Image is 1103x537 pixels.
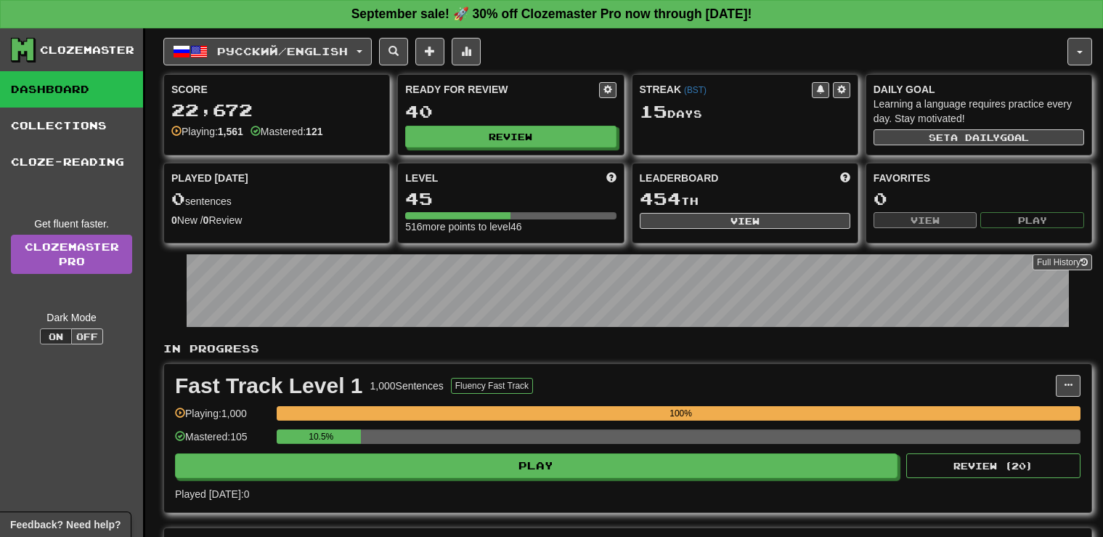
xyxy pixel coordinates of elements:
span: a daily [951,132,1000,142]
p: In Progress [163,342,1092,356]
a: (BST) [684,85,707,95]
div: 100% [281,406,1080,421]
button: Seta dailygoal [874,129,1084,145]
button: Off [71,328,103,344]
div: Favorites [874,171,1084,185]
div: Day s [640,102,850,121]
button: Play [980,212,1084,228]
div: Ready for Review [405,82,598,97]
button: On [40,328,72,344]
span: Level [405,171,438,185]
div: 516 more points to level 46 [405,219,616,234]
div: 45 [405,190,616,208]
span: Played [DATE]: 0 [175,488,249,500]
span: Leaderboard [640,171,719,185]
div: Learning a language requires practice every day. Stay motivated! [874,97,1084,126]
span: Played [DATE] [171,171,248,185]
span: Open feedback widget [10,517,121,532]
span: 454 [640,188,681,209]
span: 15 [640,101,667,121]
div: Mastered: 105 [175,429,269,453]
span: Score more points to level up [606,171,616,185]
div: New / Review [171,213,382,227]
button: Русский/English [163,38,372,65]
strong: 0 [171,214,177,226]
div: Dark Mode [11,310,132,325]
a: ClozemasterPro [11,235,132,274]
button: Search sentences [379,38,408,65]
strong: 1,561 [218,126,243,137]
div: 0 [874,190,1084,208]
div: Clozemaster [40,43,134,57]
div: th [640,190,850,209]
div: 10.5% [281,429,361,444]
button: View [874,212,977,228]
button: Review [405,126,616,148]
div: Fast Track Level 1 [175,375,363,397]
button: Play [175,453,898,478]
div: Playing: 1,000 [175,406,269,430]
button: View [640,213,850,229]
strong: September sale! 🚀 30% off Clozemaster Pro now through [DATE]! [351,7,752,21]
div: sentences [171,190,382,209]
div: 40 [405,102,616,121]
strong: 121 [306,126,322,137]
div: Streak [640,82,812,97]
span: Русский / English [217,45,348,57]
div: Daily Goal [874,82,1084,97]
button: Add sentence to collection [415,38,444,65]
button: Review (20) [906,453,1080,478]
div: Get fluent faster. [11,217,132,231]
div: Score [171,82,382,97]
div: Mastered: [251,124,323,139]
button: Fluency Fast Track [451,378,533,394]
span: 0 [171,188,185,209]
button: Full History [1033,254,1092,270]
button: More stats [452,38,481,65]
strong: 0 [203,214,209,226]
div: 22,672 [171,101,382,119]
span: This week in points, UTC [840,171,850,185]
div: Playing: [171,124,243,139]
div: 1,000 Sentences [370,379,444,393]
